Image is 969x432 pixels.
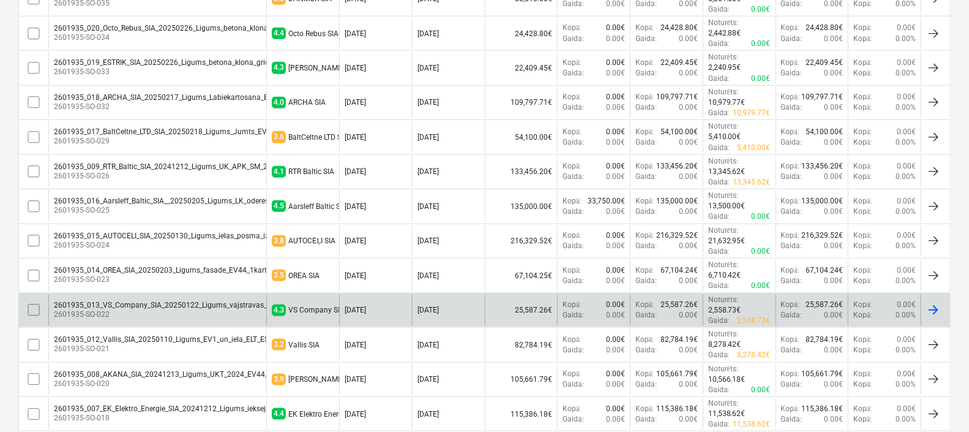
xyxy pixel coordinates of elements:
iframe: Chat Widget [908,373,969,432]
p: Kopā : [853,241,872,251]
p: Kopā : [853,265,872,276]
p: 0.00€ [606,300,625,310]
p: Gaida : [708,350,730,360]
p: 0.00€ [606,127,625,137]
div: 67,104.25€ [485,260,558,291]
p: 13,500.00€ [708,201,746,211]
p: Kopā : [853,137,872,148]
p: Kopā : [781,265,799,276]
p: 105,661.79€ [656,369,698,379]
p: Noturēts : [708,364,738,374]
p: Gaida : [708,39,730,49]
p: Kopā : [853,335,872,345]
p: Kopā : [635,230,654,241]
p: Gaida : [781,34,803,44]
p: Kopā : [853,276,872,286]
p: 5,410.00€ [738,143,771,153]
p: Kopā : [853,300,872,310]
p: 2,558.73€ [738,316,771,326]
p: 2601935-SO-022 [54,309,322,320]
p: 0.00€ [606,34,625,44]
p: 0.00% [896,34,916,44]
p: Gaida : [563,345,584,355]
div: [DATE] [345,29,366,38]
p: 0.00€ [679,172,698,182]
p: Noturēts : [708,260,738,270]
p: 0.00€ [824,34,843,44]
div: 2601935_019_ESTRIK_SIA_20250226_Ligums_betona_klona_gridas_EV44_1karta.pdf [54,58,335,67]
div: [DATE] [417,237,439,245]
p: Gaida : [635,207,657,217]
div: [DATE] [345,98,366,107]
span: 4.3 [272,305,286,316]
p: Kopā : [853,230,872,241]
p: 135,000.00€ [801,196,843,207]
p: Kopā : [635,23,654,33]
div: 22,409.45€ [485,52,558,83]
p: 0.00€ [679,102,698,113]
p: 216,329.52€ [656,230,698,241]
span: 4.4 [272,28,286,39]
p: 0.00€ [606,276,625,286]
div: [DATE] [345,375,366,384]
p: Gaida : [635,102,657,113]
p: Kopā : [781,58,799,68]
p: 0.00€ [679,241,698,251]
p: 0.00€ [606,137,625,148]
p: 2601935-SO-024 [54,240,386,251]
p: 0.00€ [679,137,698,148]
p: 22,409.45€ [806,58,843,68]
p: 0.00€ [606,310,625,320]
div: [DATE] [345,341,366,349]
p: 82,784.19€ [660,335,698,345]
p: 2,558.73€ [708,305,741,316]
p: Kopā : [635,161,654,172]
div: [DATE] [417,306,439,314]
p: Kopā : [563,92,581,102]
div: [DATE] [417,98,439,107]
span: 3.8 [272,235,286,247]
div: ESTRIK SIA [288,64,344,72]
p: Kopā : [635,127,654,137]
p: 0.00€ [897,230,916,241]
span: 4.3 [272,62,286,74]
p: Noturēts : [708,295,738,305]
p: Gaida : [563,68,584,78]
p: 54,100.00€ [806,127,843,137]
p: Gaida : [781,137,803,148]
div: 2601935_008_AKANA_SIA_20241213_Ligums_UKT_2024_EV44_1karta.pdf [54,370,302,379]
p: 0.00€ [606,172,625,182]
p: 0.00€ [824,276,843,286]
p: 0.00€ [897,92,916,102]
p: Gaida : [635,68,657,78]
p: 0.00€ [752,74,771,84]
p: Noturēts : [708,191,738,201]
p: Gaida : [708,316,730,326]
p: Kopā : [781,23,799,33]
p: 5,410.00€ [708,132,741,142]
p: 0.00€ [606,207,625,217]
p: Gaida : [708,177,730,188]
p: Gaida : [781,276,803,286]
p: Kopā : [853,23,872,33]
p: 109,797.71€ [801,92,843,102]
p: 0.00% [896,276,916,286]
div: 135,000.00€ [485,191,558,222]
div: [DATE] [417,202,439,211]
p: 0.00% [896,102,916,113]
p: 0.00€ [897,300,916,310]
p: 0.00% [896,137,916,148]
p: Kopā : [635,92,654,102]
p: 0.00€ [606,58,625,68]
div: BaltCeltne LTD SIA [288,133,348,142]
p: Gaida : [708,211,730,222]
p: Gaida : [781,68,803,78]
div: 2601935_013_VS_Company_SIA_20250122_Ligums_vajstravas_EV44_1karta.pdf [54,301,322,309]
p: Kopā : [563,23,581,33]
p: Kopā : [781,196,799,207]
div: [DATE] [345,237,366,245]
p: Kopā : [781,230,799,241]
p: Kopā : [563,58,581,68]
p: Kopā : [781,127,799,137]
p: 0.00€ [897,265,916,276]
